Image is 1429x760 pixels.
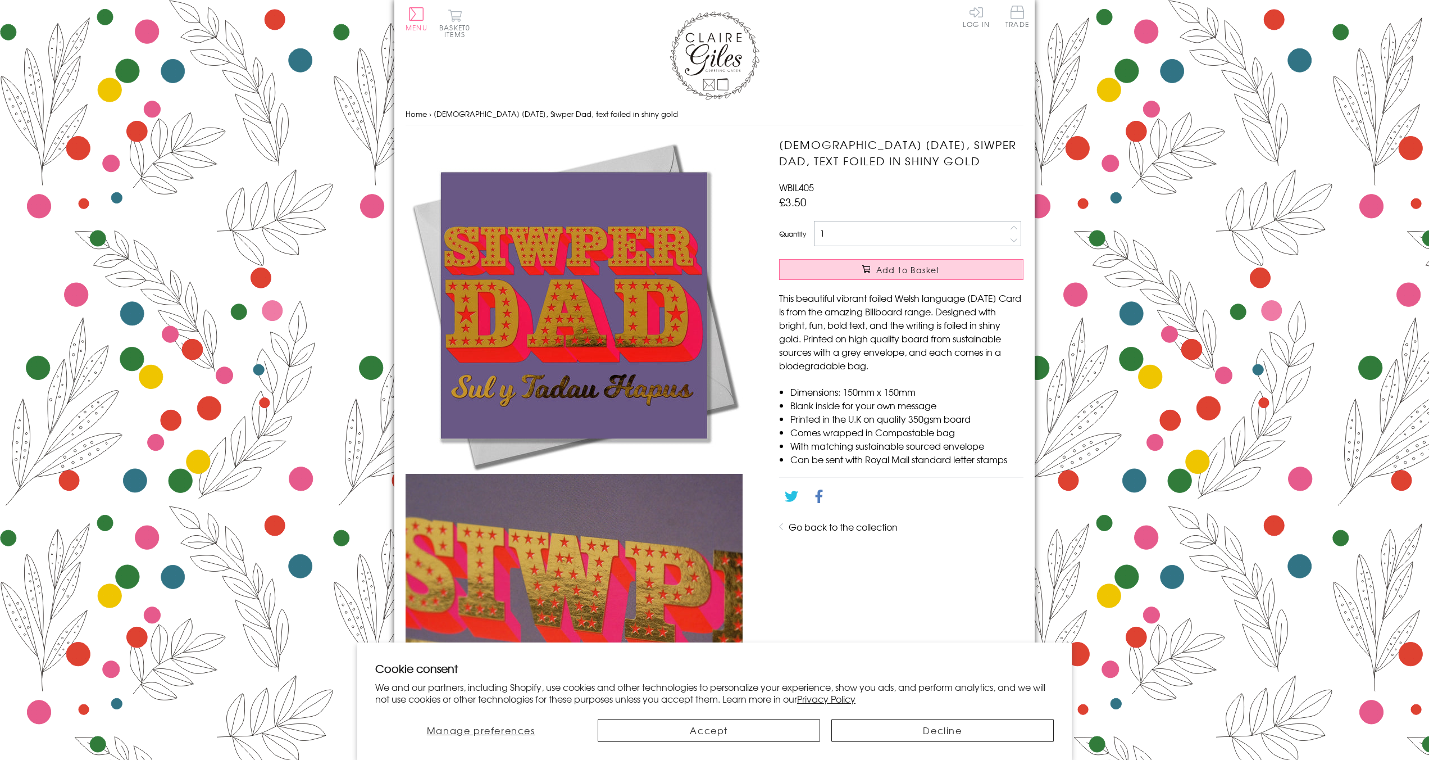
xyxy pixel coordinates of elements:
[779,137,1023,169] h1: [DEMOGRAPHIC_DATA] [DATE], Siwper Dad, text foiled in shiny gold
[427,723,535,737] span: Manage preferences
[790,426,1023,439] li: Comes wrapped in Compostable bag
[790,412,1023,426] li: Printed in the U.K on quality 350gsm board
[779,194,807,210] span: £3.50
[406,103,1023,126] nav: breadcrumbs
[406,137,743,474] img: Welsh Father's Day, Siwper Dad, text foiled in shiny gold
[790,385,1023,399] li: Dimensions: 150mm x 150mm
[375,719,586,742] button: Manage preferences
[779,259,1023,280] button: Add to Basket
[406,22,427,33] span: Menu
[779,180,814,194] span: WBIL405
[779,291,1023,372] p: This beautiful vibrant foiled Welsh language [DATE] Card is from the amazing Billboard range. Des...
[1005,6,1029,30] a: Trade
[375,681,1054,705] p: We and our partners, including Shopify, use cookies and other technologies to personalize your ex...
[598,719,820,742] button: Accept
[790,439,1023,453] li: With matching sustainable sourced envelope
[406,108,427,119] a: Home
[789,520,898,533] a: Go back to the collection
[375,661,1054,676] h2: Cookie consent
[1005,6,1029,28] span: Trade
[444,22,470,39] span: 0 items
[429,108,431,119] span: ›
[963,6,990,28] a: Log In
[779,229,806,239] label: Quantity
[670,11,759,100] img: Claire Giles Greetings Cards
[790,399,1023,412] li: Blank inside for your own message
[434,108,678,119] span: [DEMOGRAPHIC_DATA] [DATE], Siwper Dad, text foiled in shiny gold
[439,9,470,38] button: Basket0 items
[790,453,1023,466] li: Can be sent with Royal Mail standard letter stamps
[831,719,1054,742] button: Decline
[797,692,855,705] a: Privacy Policy
[406,7,427,31] button: Menu
[876,264,940,275] span: Add to Basket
